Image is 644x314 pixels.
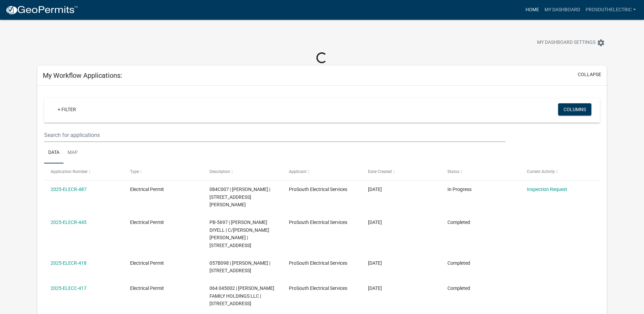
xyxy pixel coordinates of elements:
[597,39,605,47] i: settings
[558,103,591,116] button: Columns
[289,187,347,192] span: ProSouth Electrical Services
[282,163,362,180] datatable-header-cell: Applicant
[441,163,520,180] datatable-header-cell: Status
[368,260,382,266] span: 08/04/2025
[130,285,164,291] span: Electrical Permit
[368,285,382,291] span: 08/04/2025
[578,71,601,78] button: collapse
[203,163,282,180] datatable-header-cell: Description
[130,220,164,225] span: Electrical Permit
[527,169,555,174] span: Current Activity
[520,163,600,180] datatable-header-cell: Current Activity
[44,142,63,164] a: Data
[523,3,542,16] a: Home
[130,260,164,266] span: Electrical Permit
[447,220,470,225] span: Completed
[124,163,203,180] datatable-header-cell: Type
[51,220,87,225] a: 2025-ELECR-445
[209,187,270,208] span: 084C007 | SCHLENK PHILIP M | 989 A DENNIS STATION RD
[289,169,307,174] span: Applicant
[537,39,595,47] span: My Dashboard Settings
[447,285,470,291] span: Completed
[51,285,87,291] a: 2025-ELECC-417
[44,163,124,180] datatable-header-cell: Application Number
[52,103,81,116] a: + Filter
[289,260,347,266] span: ProSouth Electrical Services
[447,187,472,192] span: In Progress
[583,3,639,16] a: Prosouthelectric
[209,260,270,274] span: 057B098 | HAYES CRAIG | 187 BEAR CREEK RD
[130,187,164,192] span: Electrical Permit
[209,169,230,174] span: Description
[130,169,139,174] span: Type
[447,169,459,174] span: Status
[368,220,382,225] span: 08/14/2025
[51,260,87,266] a: 2025-ELECR-418
[362,163,441,180] datatable-header-cell: Date Created
[51,169,88,174] span: Application Number
[289,285,347,291] span: ProSouth Electrical Services
[527,187,567,192] a: Inspection Request
[368,169,392,174] span: Date Created
[43,71,122,80] h5: My Workflow Applications:
[209,220,269,248] span: PB-5697 | GRIFFIN SHAMEKA DIYELL | C/O GRANCIANO LOPEZ | 1244 MADISON RD LOT 17
[532,36,610,49] button: My Dashboard Settingssettings
[209,285,274,307] span: 064 045002 | PASCHAL FAMILY HOLDINGS LLC | 127 LOWER HARMONY RD
[289,220,347,225] span: ProSouth Electrical Services
[63,142,82,164] a: Map
[51,187,87,192] a: 2025-ELECR-487
[447,260,470,266] span: Completed
[44,128,505,142] input: Search for applications
[542,3,583,16] a: My Dashboard
[368,187,382,192] span: 08/26/2025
